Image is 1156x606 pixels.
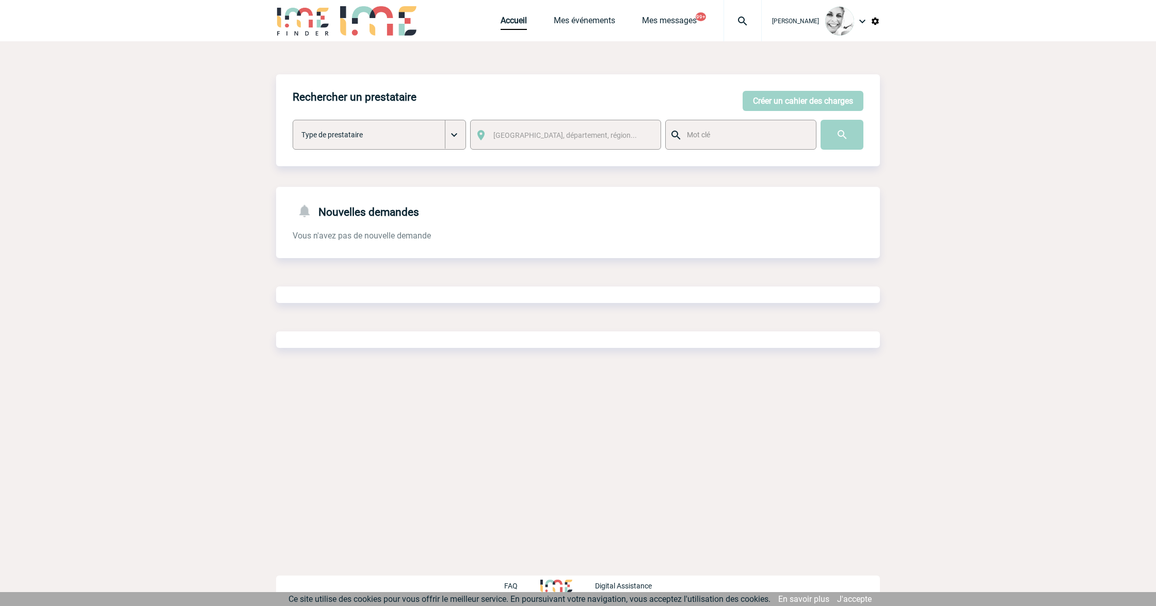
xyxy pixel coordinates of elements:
span: [GEOGRAPHIC_DATA], département, région... [493,131,637,139]
button: 99+ [696,12,706,21]
input: Mot clé [684,128,807,141]
span: [PERSON_NAME] [772,18,819,25]
a: En savoir plus [778,594,829,604]
p: FAQ [504,582,518,590]
img: 103013-0.jpeg [825,7,854,36]
a: Mes événements [554,15,615,30]
input: Submit [821,120,863,150]
img: http://www.idealmeetingsevents.fr/ [540,580,572,592]
span: Vous n'avez pas de nouvelle demande [293,231,431,241]
a: FAQ [504,580,540,590]
p: Digital Assistance [595,582,652,590]
h4: Nouvelles demandes [293,203,419,218]
img: notifications-24-px-g.png [297,203,318,218]
h4: Rechercher un prestataire [293,91,416,103]
a: Accueil [501,15,527,30]
a: J'accepte [837,594,872,604]
span: Ce site utilise des cookies pour vous offrir le meilleur service. En poursuivant votre navigation... [288,594,770,604]
a: Mes messages [642,15,697,30]
img: IME-Finder [276,6,330,36]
